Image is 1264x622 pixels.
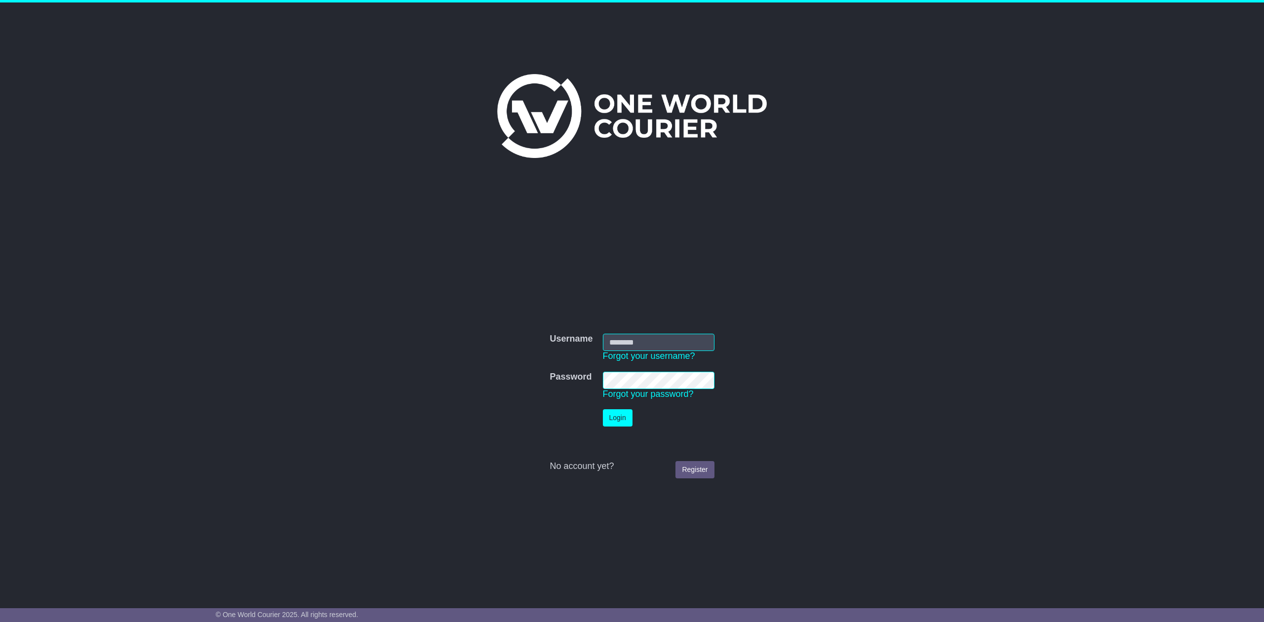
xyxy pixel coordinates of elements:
[675,461,714,478] a: Register
[603,409,632,427] button: Login
[603,351,695,361] a: Forgot your username?
[497,74,767,158] img: One World
[603,389,694,399] a: Forgot your password?
[550,334,592,345] label: Username
[216,611,358,619] span: © One World Courier 2025. All rights reserved.
[550,461,714,472] div: No account yet?
[550,372,592,383] label: Password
